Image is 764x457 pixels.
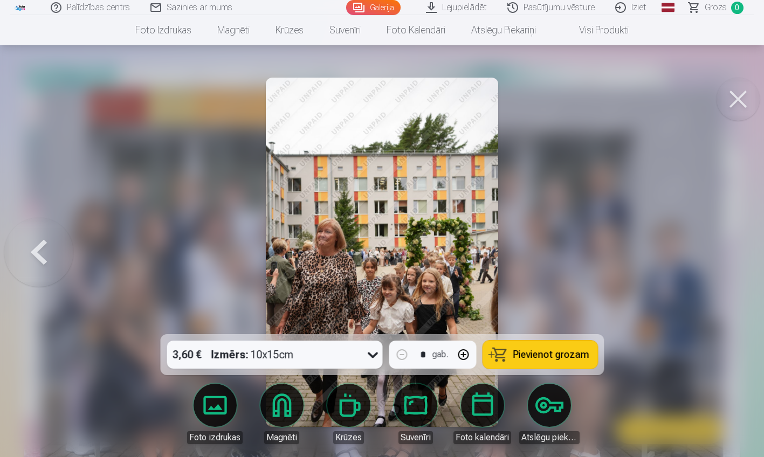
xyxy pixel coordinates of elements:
[319,384,379,444] a: Krūzes
[519,384,580,444] a: Atslēgu piekariņi
[483,341,597,369] button: Pievienot grozam
[458,15,549,45] a: Atslēgu piekariņi
[519,431,580,444] div: Atslēgu piekariņi
[731,2,744,14] span: 0
[386,384,446,444] a: Suvenīri
[211,347,248,362] strong: Izmērs :
[452,384,513,444] a: Foto kalendāri
[122,15,204,45] a: Foto izdrukas
[432,348,448,361] div: gab.
[549,15,642,45] a: Visi produkti
[15,4,26,11] img: /fa3
[513,350,589,359] span: Pievienot grozam
[211,341,293,369] div: 10x15cm
[374,15,458,45] a: Foto kalendāri
[333,431,364,444] div: Krūzes
[705,1,727,14] span: Grozs
[204,15,263,45] a: Magnēti
[185,384,245,444] a: Foto izdrukas
[316,15,374,45] a: Suvenīri
[167,341,207,369] div: 3,60 €
[263,15,316,45] a: Krūzes
[453,431,511,444] div: Foto kalendāri
[252,384,312,444] a: Magnēti
[264,431,299,444] div: Magnēti
[398,431,433,444] div: Suvenīri
[187,431,243,444] div: Foto izdrukas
